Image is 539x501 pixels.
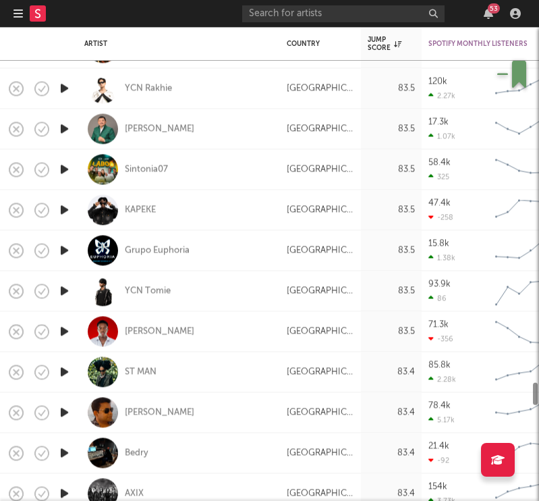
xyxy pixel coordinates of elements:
a: Grupo Euphoria [125,244,190,257]
div: 2.27k [428,91,455,100]
div: 154k [428,482,447,491]
div: 83.5 [368,242,415,259]
div: [GEOGRAPHIC_DATA] [287,323,354,340]
div: 83.5 [368,80,415,97]
div: [GEOGRAPHIC_DATA] [287,283,354,299]
div: 83.4 [368,364,415,380]
div: Spotify Monthly Listeners [428,40,530,48]
a: YCN Tomie [125,285,171,297]
div: 1.07k [428,132,455,140]
a: [PERSON_NAME] [125,406,194,419]
div: 83.5 [368,323,415,340]
input: Search for artists [242,5,445,22]
div: -258 [428,213,453,221]
div: -356 [428,334,453,343]
div: 83.5 [368,202,415,218]
a: YCN Rakhie [125,82,172,95]
div: 83.5 [368,121,415,137]
div: [GEOGRAPHIC_DATA] [287,202,354,218]
div: [GEOGRAPHIC_DATA] [287,161,354,178]
div: [GEOGRAPHIC_DATA] [287,445,354,461]
div: 15.8k [428,239,449,248]
a: Bedry [125,447,148,459]
div: 83.4 [368,445,415,461]
a: Sintonia07 [125,163,168,176]
div: 120k [428,77,447,86]
div: [GEOGRAPHIC_DATA] [287,121,354,137]
a: AXIX [125,487,144,500]
div: Jump Score [368,36,401,52]
a: [PERSON_NAME] [125,123,194,135]
div: 78.4k [428,401,451,410]
a: KAPEKE [125,204,156,216]
a: [PERSON_NAME] [125,325,194,338]
div: 47.4k [428,199,451,207]
button: 53 [484,8,493,19]
div: 5.17k [428,415,455,424]
a: ST MAN [125,366,157,378]
div: Artist [84,40,266,48]
div: [GEOGRAPHIC_DATA] [287,242,354,259]
div: 21.4k [428,442,449,450]
div: [GEOGRAPHIC_DATA] [287,364,354,380]
div: [GEOGRAPHIC_DATA] [287,80,354,97]
div: 85.8k [428,361,451,369]
div: 1.38k [428,253,455,262]
div: 58.4k [428,158,451,167]
div: 17.3k [428,117,449,126]
div: 83.5 [368,161,415,178]
div: [GEOGRAPHIC_DATA] [287,404,354,421]
div: -92 [428,456,449,465]
div: 71.3k [428,320,449,329]
div: Country [287,40,347,48]
div: 83.4 [368,404,415,421]
div: 2.28k [428,375,456,384]
div: 325 [428,172,449,181]
div: 93.9k [428,280,451,288]
div: 86 [428,294,447,302]
div: 53 [488,3,500,14]
div: 83.5 [368,283,415,299]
